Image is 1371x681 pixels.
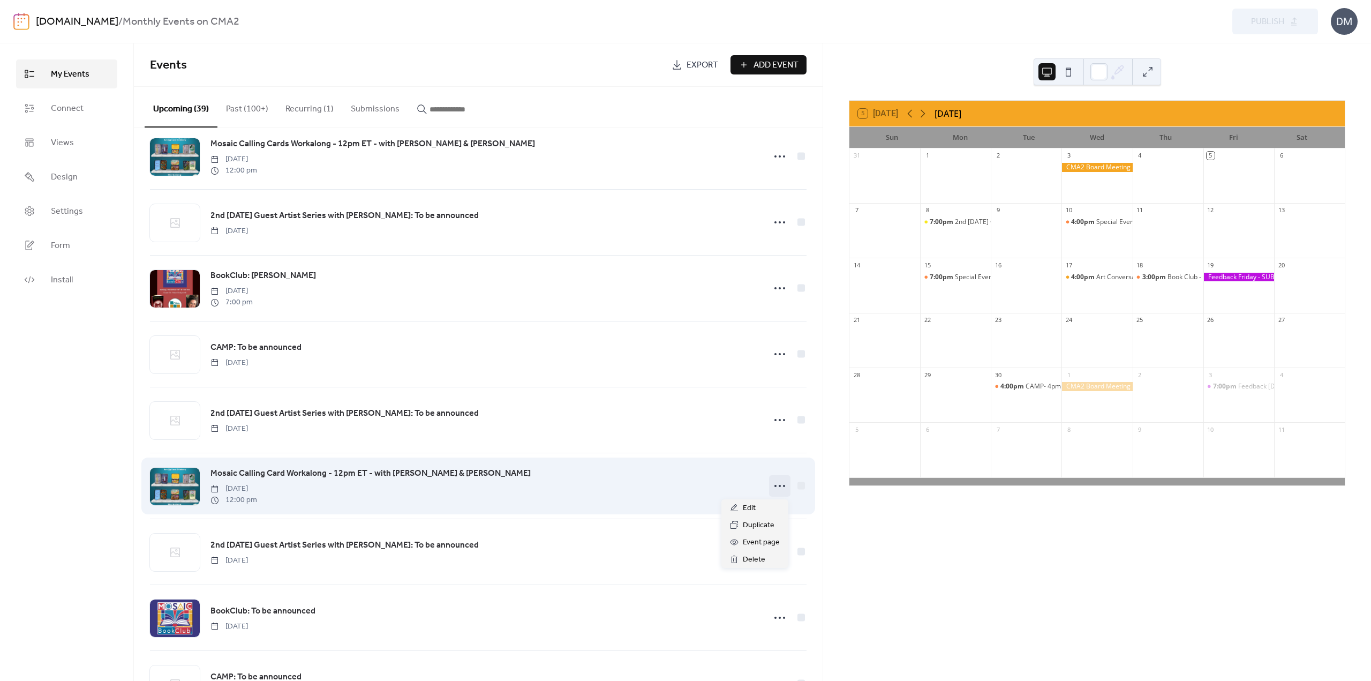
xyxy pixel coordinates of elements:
div: 12 [1207,206,1215,214]
div: 1 [1065,371,1073,379]
div: 29 [923,371,931,379]
div: 2nd Monday Guest Artist Series with Jacqui Ross- 7pm EDT - Darcel Deneau [920,218,991,227]
div: Special Event: NOVEM 2025 Collaborative Mosaic - 4PM EDT [1061,218,1132,227]
span: [DATE] [210,226,248,237]
div: 6 [923,425,931,433]
div: 30 [994,371,1002,379]
div: Mon [926,127,995,148]
div: 10 [1207,425,1215,433]
button: Submissions [342,87,408,126]
div: 11 [1277,425,1285,433]
div: Feedback Friday - SUBMISSION DEADLINE [1203,273,1274,282]
a: CAMP: To be announced [210,341,302,355]
div: 4 [1277,371,1285,379]
div: 27 [1277,316,1285,324]
div: 3 [1207,371,1215,379]
span: Form [51,240,70,252]
a: Install [16,265,117,294]
span: CAMP: To be announced [210,341,302,354]
a: Mosaic Calling Cards Workalong - 12pm ET - with [PERSON_NAME] & [PERSON_NAME] [210,137,535,151]
span: 2nd [DATE] Guest Artist Series with [PERSON_NAME]: To be announced [210,407,479,420]
div: 16 [994,261,1002,269]
div: 17 [1065,261,1073,269]
div: 21 [853,316,861,324]
div: 7 [853,206,861,214]
span: Design [51,171,78,184]
div: Wed [1063,127,1132,148]
a: Add Event [730,55,807,74]
div: 11 [1136,206,1144,214]
span: Events [150,54,187,77]
div: 5 [853,425,861,433]
div: Special Event: NOVEM 2025 Collaborative Mosaic - 4PM EDT [1096,218,1276,227]
span: [DATE] [210,621,248,632]
span: 4:00pm [1071,273,1096,282]
div: Art Conversations - 4pm EDT [1061,273,1132,282]
span: 12:00 pm [210,165,257,176]
div: 8 [923,206,931,214]
div: 2 [1136,371,1144,379]
span: Mosaic Calling Cards Workalong - 12pm ET - with [PERSON_NAME] & [PERSON_NAME] [210,138,535,151]
div: 26 [1207,316,1215,324]
div: 5 [1207,152,1215,160]
span: BookClub: To be announced [210,605,315,618]
span: Settings [51,205,83,218]
span: Add Event [754,59,799,72]
div: 4 [1136,152,1144,160]
div: Thu [1131,127,1200,148]
span: Views [51,137,74,149]
a: Mosaic Calling Card Workalong - 12pm ET - with [PERSON_NAME] & [PERSON_NAME] [210,467,531,481]
div: Tue [995,127,1063,148]
button: Upcoming (39) [145,87,217,128]
a: Form [16,231,117,260]
a: [DOMAIN_NAME] [36,12,118,32]
div: 13 [1277,206,1285,214]
span: Duplicate [743,519,774,532]
span: 7:00pm [930,218,955,227]
a: BookClub: [PERSON_NAME] [210,269,316,283]
div: 3 [1065,152,1073,160]
div: 14 [853,261,861,269]
a: 2nd [DATE] Guest Artist Series with [PERSON_NAME]: To be announced [210,538,479,552]
b: Monthly Events on CMA2 [123,12,239,32]
span: 4:00pm [1000,382,1026,391]
span: My Events [51,68,89,81]
a: Connect [16,94,117,123]
div: 9 [1136,425,1144,433]
span: Connect [51,102,84,115]
span: Install [51,274,73,287]
div: 22 [923,316,931,324]
div: Special Event: Learn about the 2026 Conference - 7PM EDT [920,273,991,282]
span: [DATE] [210,555,248,566]
a: Views [16,128,117,157]
div: 1 [923,152,931,160]
a: 2nd [DATE] Guest Artist Series with [PERSON_NAME]: To be announced [210,407,479,421]
a: My Events [16,59,117,88]
div: 2nd [DATE] Guest Artist Series with [PERSON_NAME]- 7pm EDT - [PERSON_NAME] [955,218,1199,227]
a: BookClub: To be announced [210,604,315,618]
div: Fri [1200,127,1268,148]
span: Edit [743,502,756,515]
span: [DATE] [210,154,257,165]
span: 7:00pm [930,273,955,282]
div: 10 [1065,206,1073,214]
div: 15 [923,261,931,269]
div: Sat [1268,127,1336,148]
span: [DATE] [210,423,248,435]
span: Export [687,59,718,72]
div: 6 [1277,152,1285,160]
span: 3:00pm [1142,273,1167,282]
span: [DATE] [210,483,257,495]
div: CMA2 Board Meeting [1061,382,1132,391]
button: Past (100+) [217,87,277,126]
div: 9 [994,206,1002,214]
div: 24 [1065,316,1073,324]
span: [DATE] [210,286,253,297]
a: Export [664,55,726,74]
div: 8 [1065,425,1073,433]
a: Settings [16,197,117,226]
div: CAMP- 4pm EDT - [PERSON_NAME] [1026,382,1131,391]
div: Art Conversations - 4pm EDT [1096,273,1182,282]
div: Book Club - [PERSON_NAME] - 3:00 pm EDT [1167,273,1297,282]
b: / [118,12,123,32]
